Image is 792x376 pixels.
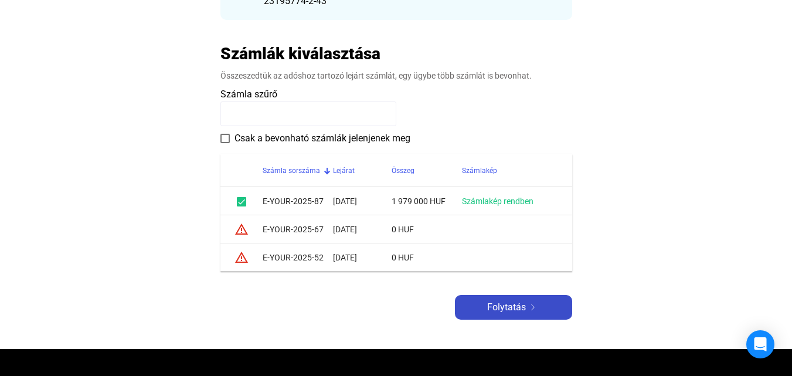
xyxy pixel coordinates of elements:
span: Folytatás [487,300,526,314]
td: E-YOUR-2025-52 [263,243,333,272]
button: Folytatásarrow-right-white [455,295,572,320]
div: Lejárat [333,164,355,178]
span: Számla szűrő [220,89,277,100]
td: 0 HUF [392,243,462,272]
div: Lejárat [333,164,392,178]
div: Open Intercom Messenger [746,330,774,358]
div: Számlakép [462,164,497,178]
span: Csak a bevonható számlák jelenjenek meg [234,131,410,145]
td: [DATE] [333,243,392,272]
td: E-YOUR-2025-87 [263,187,333,215]
mat-icon: warning_amber [234,250,249,265]
td: [DATE] [333,215,392,243]
div: Összeg [392,164,414,178]
td: [DATE] [333,187,392,215]
a: Számlakép rendben [462,197,533,206]
img: arrow-right-white [526,304,540,310]
td: 0 HUF [392,215,462,243]
div: Összeg [392,164,462,178]
td: E-YOUR-2025-67 [263,215,333,243]
h2: Számlák kiválasztása [220,43,380,64]
div: Számla sorszáma [263,164,333,178]
div: Számla sorszáma [263,164,320,178]
mat-icon: warning_amber [234,222,249,236]
td: 1 979 000 HUF [392,187,462,215]
div: Összeszedtük az adóshoz tartozó lejárt számlát, egy ügybe több számlát is bevonhat. [220,70,572,82]
div: Számlakép [462,164,558,178]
